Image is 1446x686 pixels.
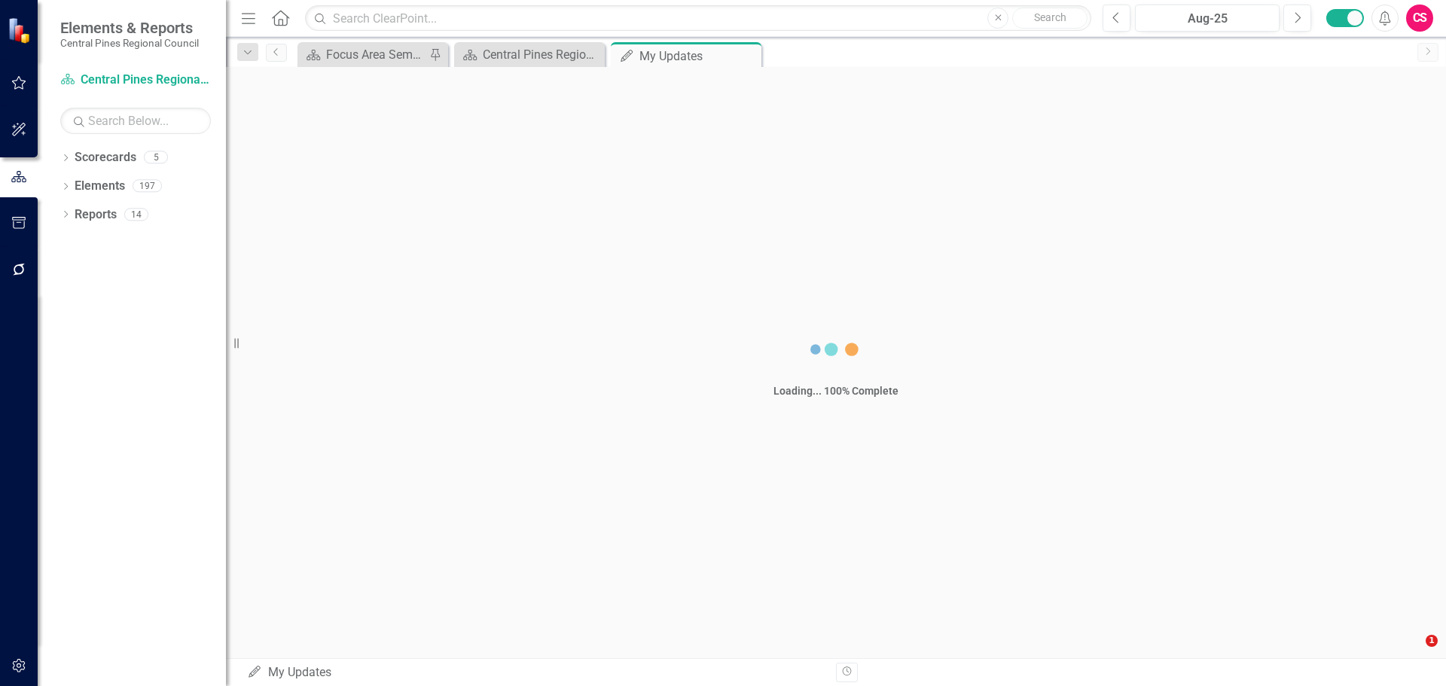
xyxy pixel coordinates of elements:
img: ClearPoint Strategy [8,17,34,44]
div: Loading... 100% Complete [773,383,898,398]
div: 197 [133,180,162,193]
div: Central Pines Regional Council [DATE]-[DATE] Strategic Business Plan Summary [483,45,601,64]
a: Scorecards [75,149,136,166]
div: 14 [124,208,148,221]
input: Search ClearPoint... [305,5,1091,32]
iframe: Intercom live chat [1395,635,1431,671]
button: Search [1012,8,1088,29]
div: My Updates [247,664,825,681]
a: Central Pines Regional Council Strategic Plan [60,72,211,89]
button: CS [1406,5,1433,32]
span: Elements & Reports [60,19,199,37]
div: Aug-25 [1140,10,1274,28]
input: Search Below... [60,108,211,134]
a: Reports [75,206,117,224]
div: Focus Area Semi Annual Updates [326,45,426,64]
small: Central Pines Regional Council [60,37,199,49]
span: Search [1034,11,1066,23]
div: 5 [144,151,168,164]
div: My Updates [639,47,758,66]
a: Focus Area Semi Annual Updates [301,45,426,64]
span: 1 [1426,635,1438,647]
a: Elements [75,178,125,195]
button: Aug-25 [1135,5,1280,32]
a: Central Pines Regional Council [DATE]-[DATE] Strategic Business Plan Summary [458,45,601,64]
